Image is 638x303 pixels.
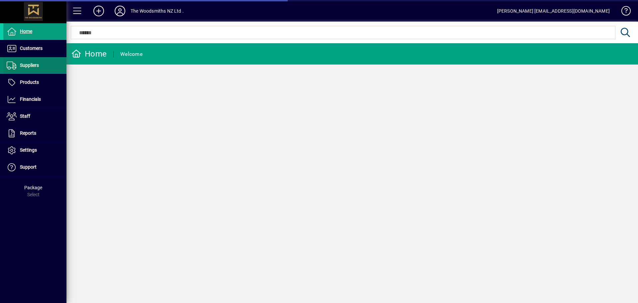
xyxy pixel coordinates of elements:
span: Package [24,185,42,190]
span: Home [20,29,32,34]
div: The Woodsmiths NZ Ltd . [131,6,184,16]
a: Knowledge Base [616,1,630,23]
div: [PERSON_NAME] [EMAIL_ADDRESS][DOMAIN_NAME] [497,6,610,16]
a: Suppliers [3,57,66,74]
span: Products [20,79,39,85]
span: Reports [20,130,36,136]
a: Staff [3,108,66,125]
button: Add [88,5,109,17]
span: Suppliers [20,63,39,68]
a: Products [3,74,66,91]
a: Settings [3,142,66,159]
span: Customers [20,46,43,51]
a: Customers [3,40,66,57]
span: Settings [20,147,37,153]
div: Welcome [120,49,143,60]
span: Support [20,164,37,170]
span: Financials [20,96,41,102]
a: Financials [3,91,66,108]
a: Reports [3,125,66,142]
a: Support [3,159,66,176]
span: Staff [20,113,30,119]
button: Profile [109,5,131,17]
div: Home [71,49,107,59]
